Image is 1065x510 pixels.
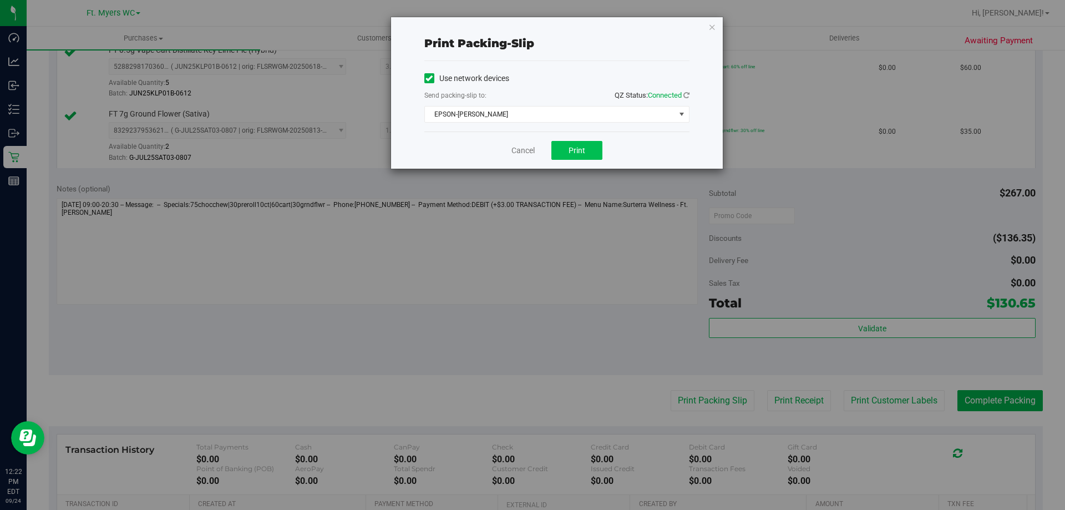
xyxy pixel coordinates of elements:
[569,146,585,155] span: Print
[615,91,689,99] span: QZ Status:
[551,141,602,160] button: Print
[424,37,534,50] span: Print packing-slip
[511,145,535,156] a: Cancel
[424,90,486,100] label: Send packing-slip to:
[674,107,688,122] span: select
[425,107,675,122] span: EPSON-[PERSON_NAME]
[648,91,682,99] span: Connected
[11,421,44,455] iframe: Resource center
[424,73,509,84] label: Use network devices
